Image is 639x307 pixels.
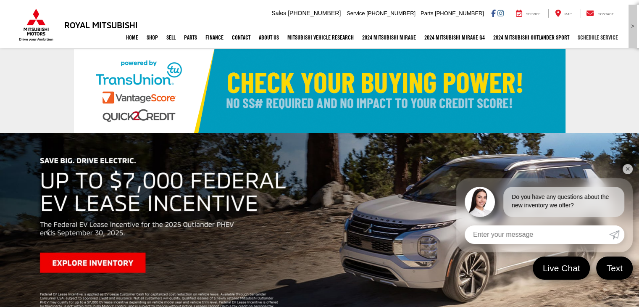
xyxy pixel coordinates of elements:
[74,49,565,133] img: Check Your Buying Power
[64,20,138,29] h3: Royal Mitsubishi
[228,27,255,48] a: Contact
[489,27,573,48] a: 2024 Mitsubishi Outlander SPORT
[435,10,484,16] span: [PHONE_NUMBER]
[358,27,420,48] a: 2024 Mitsubishi Mirage
[271,10,286,16] span: Sales
[180,27,201,48] a: Parts: Opens in a new tab
[17,8,55,41] img: Mitsubishi
[421,10,433,16] span: Parts
[201,27,228,48] a: Finance
[609,225,624,244] a: Submit
[564,12,571,16] span: Map
[596,257,633,280] a: Text
[366,10,415,16] span: [PHONE_NUMBER]
[465,187,495,217] img: Agent profile photo
[465,225,609,244] input: Enter your message
[491,10,496,16] a: Facebook: Click to visit our Facebook page
[420,27,489,48] a: 2024 Mitsubishi Mirage G4
[283,27,358,48] a: Mitsubishi Vehicle Research
[548,9,578,18] a: Map
[510,9,547,18] a: Service
[539,262,584,274] span: Live Chat
[497,10,504,16] a: Instagram: Click to visit our Instagram page
[526,12,541,16] span: Service
[122,27,142,48] a: Home
[628,5,637,48] div: >
[533,257,590,280] a: Live Chat
[255,27,283,48] a: About Us
[597,12,613,16] span: Contact
[602,262,627,274] span: Text
[162,27,180,48] a: Sell
[288,10,341,16] span: [PHONE_NUMBER]
[503,187,624,217] div: Do you have any questions about the new inventory we offer?
[573,27,622,48] a: Schedule Service: Opens in a new tab
[142,27,162,48] a: Shop
[580,9,620,18] a: Contact
[347,10,365,16] span: Service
